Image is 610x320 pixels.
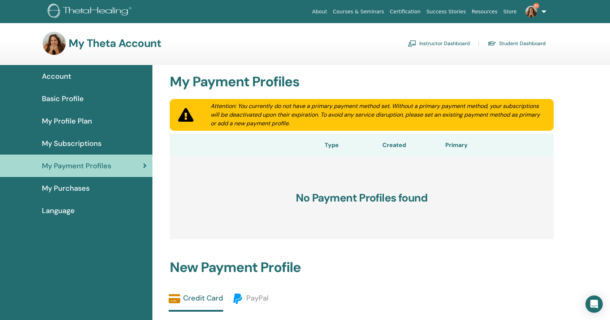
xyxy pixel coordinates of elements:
[309,5,330,18] a: About
[202,102,554,128] div: Attention: You currently do not have a primary payment method set. Without a primary payment meth...
[501,5,520,18] a: Store
[42,116,92,126] span: My Profile Plan
[419,134,494,157] th: Primary
[42,205,75,216] span: Language
[165,259,558,276] h2: New Payment Profile
[408,40,416,47] img: chalkboard-teacher.svg
[387,5,423,18] a: Certification
[369,134,419,157] th: Created
[424,5,469,18] a: Success Stories
[69,37,161,50] h3: My Theta Account
[42,138,101,149] span: My Subscriptions
[42,93,84,104] span: Basic Profile
[42,183,90,194] span: My Purchases
[232,293,243,304] img: paypal.svg
[246,293,268,303] span: PayPal
[488,40,496,47] img: graduation-cap.svg
[330,5,387,18] a: Courses & Seminars
[48,4,134,20] img: logo.png
[42,160,111,171] span: My Payment Profiles
[42,71,71,82] span: Account
[585,295,603,313] div: Open Intercom Messenger
[294,134,369,157] th: Type
[533,3,539,9] span: 9+
[43,32,66,55] img: default.jpg
[165,74,558,90] h2: My Payment Profiles
[488,38,546,49] a: Student Dashboard
[408,38,470,49] a: Instructor Dashboard
[469,5,501,18] a: Resources
[525,6,537,17] img: default.jpg
[170,157,554,239] h3: No Payment Profiles found
[169,293,180,304] img: credit-card-solid.svg
[169,293,223,312] a: Credit Card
